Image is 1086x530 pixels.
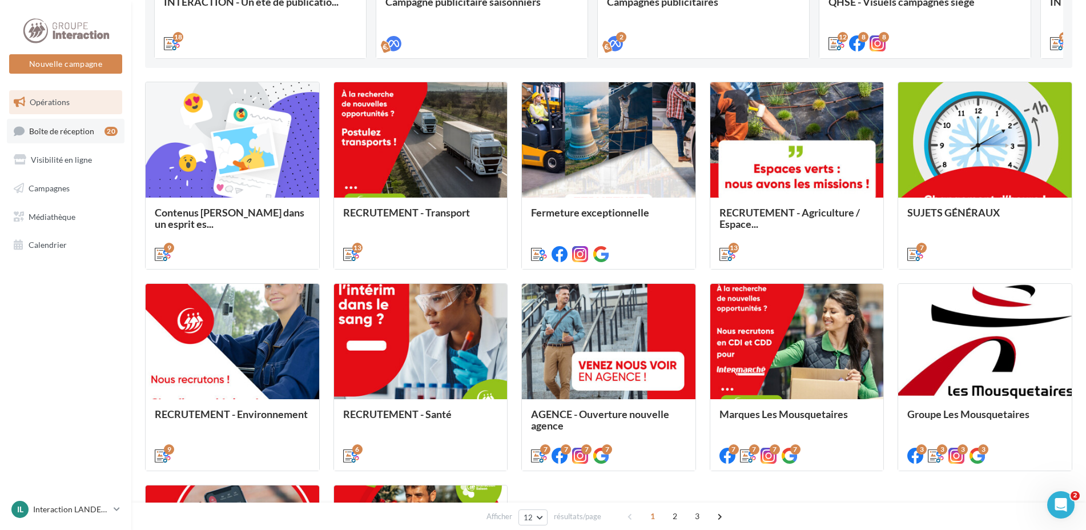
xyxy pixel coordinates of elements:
[858,32,868,42] div: 8
[978,444,988,455] div: 3
[1071,491,1080,500] span: 2
[7,176,124,200] a: Campagnes
[719,408,848,420] span: Marques Les Mousquetaires
[554,511,601,522] span: résultats/page
[104,127,118,136] div: 20
[29,183,70,193] span: Campagnes
[749,444,759,455] div: 7
[531,408,669,432] span: AGENCE - Ouverture nouvelle agence
[531,206,649,219] span: Fermeture exceptionnelle
[581,444,592,455] div: 7
[729,444,739,455] div: 7
[916,243,927,253] div: 7
[916,444,927,455] div: 3
[30,97,70,107] span: Opérations
[879,32,889,42] div: 8
[7,233,124,257] a: Calendrier
[9,499,122,520] a: IL Interaction LANDERNEAU
[164,444,174,455] div: 9
[352,243,363,253] div: 13
[7,90,124,114] a: Opérations
[343,206,470,219] span: RECRUTEMENT - Transport
[958,444,968,455] div: 3
[907,408,1029,420] span: Groupe Les Mousquetaires
[937,444,947,455] div: 3
[643,507,662,525] span: 1
[31,155,92,164] span: Visibilité en ligne
[666,507,684,525] span: 2
[688,507,706,525] span: 3
[790,444,801,455] div: 7
[7,205,124,229] a: Médiathèque
[838,32,848,42] div: 12
[155,206,304,230] span: Contenus [PERSON_NAME] dans un esprit es...
[1059,32,1069,42] div: 12
[719,206,860,230] span: RECRUTEMENT - Agriculture / Espace...
[7,148,124,172] a: Visibilité en ligne
[561,444,571,455] div: 7
[33,504,109,515] p: Interaction LANDERNEAU
[1047,491,1075,519] iframe: Intercom live chat
[352,444,363,455] div: 6
[602,444,612,455] div: 7
[17,504,23,515] span: IL
[9,54,122,74] button: Nouvelle campagne
[524,513,533,522] span: 12
[770,444,780,455] div: 7
[173,32,183,42] div: 18
[29,126,94,135] span: Boîte de réception
[7,119,124,143] a: Boîte de réception20
[343,408,452,420] span: RECRUTEMENT - Santé
[155,408,308,420] span: RECRUTEMENT - Environnement
[518,509,548,525] button: 12
[729,243,739,253] div: 13
[164,243,174,253] div: 9
[29,211,75,221] span: Médiathèque
[29,240,67,250] span: Calendrier
[486,511,512,522] span: Afficher
[907,206,1000,219] span: SUJETS GÉNÉRAUX
[540,444,550,455] div: 7
[616,32,626,42] div: 2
